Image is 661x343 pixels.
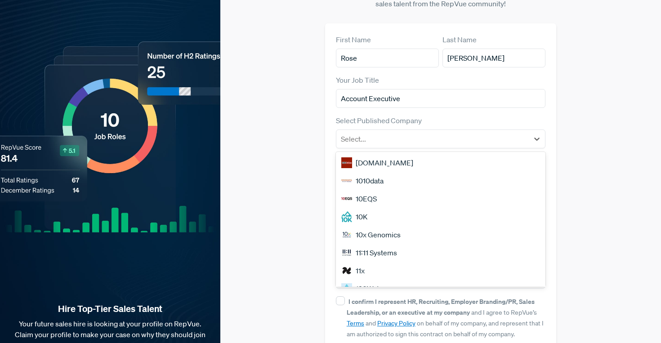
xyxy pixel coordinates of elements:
[341,247,352,258] img: 11:11 Systems
[341,175,352,186] img: 1010data
[341,283,352,294] img: 120Water
[336,190,546,208] div: 10EQS
[336,34,371,45] label: First Name
[377,319,415,327] a: Privacy Policy
[341,265,352,276] img: 11x
[347,319,364,327] a: Terms
[336,226,546,244] div: 10x Genomics
[442,34,477,45] label: Last Name
[336,89,546,108] input: Title
[336,49,439,67] input: First Name
[336,154,546,172] div: [DOMAIN_NAME]
[336,75,379,85] label: Your Job Title
[347,298,544,338] span: and I agree to RepVue’s and on behalf of my company, and represent that I am authorized to sign t...
[336,172,546,190] div: 1010data
[442,49,545,67] input: Last Name
[336,115,422,126] label: Select Published Company
[14,303,206,315] strong: Hire Top-Tier Sales Talent
[336,244,546,262] div: 11:11 Systems
[336,262,546,280] div: 11x
[336,208,546,226] div: 10K
[347,297,535,316] strong: I confirm I represent HR, Recruiting, Employer Branding/PR, Sales Leadership, or an executive at ...
[341,157,352,168] img: 1000Bulbs.com
[341,229,352,240] img: 10x Genomics
[341,211,352,222] img: 10K
[336,280,546,298] div: 120Water
[341,193,352,204] img: 10EQS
